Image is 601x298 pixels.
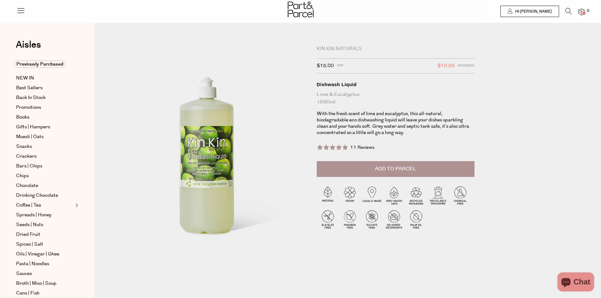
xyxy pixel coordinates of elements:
span: Books [16,114,29,121]
a: Best Sellers [16,84,74,92]
span: Sauces [16,270,32,278]
a: Spices | Salt [16,241,74,248]
span: 0 [585,8,591,14]
img: P_P-ICONS-Live_Bec_V11_Recycle_Packaging.svg [405,184,427,206]
a: Chips [16,172,74,180]
span: Chips [16,172,29,180]
span: Back In Stock [16,94,46,102]
span: $15.00 [317,62,334,70]
span: Dried Fruit [16,231,40,238]
img: P_P-ICONS-Live_Bec_V11_Natural.svg [317,184,339,206]
a: 0 [578,9,585,15]
a: Pasta | Noodles [16,260,74,268]
span: Spices | Salt [16,241,43,248]
span: Promotions [16,104,41,111]
a: Crackers [16,153,74,160]
img: P_P-ICONS-Live_Bec_V11_Vegan.svg [339,184,361,206]
span: Hi [PERSON_NAME] [514,9,552,14]
span: Spreads | Honey [16,211,51,219]
span: Pasta | Noodles [16,260,49,268]
a: Dried Fruit [16,231,74,238]
span: Gifts | Hampers [16,123,50,131]
img: P_P-ICONS-Live_Bec_V11_Locally_Made_2.svg [361,184,383,206]
span: Drinking Chocolate [16,192,58,199]
img: P_P-ICONS-Live_Bec_V11_Sulfate_Free.svg [361,208,383,230]
img: P_P-ICONS-Live_Bec_V11_Recyclable_Packaging.svg [427,184,449,206]
span: Snacks [16,143,32,150]
a: Gifts | Hampers [16,123,74,131]
img: P_P-ICONS-Live_Bec_V11_Chemical_Free.svg [449,184,471,206]
span: NEW IN [16,74,34,82]
a: Drinking Chocolate [16,192,74,199]
a: Previously Purchased [16,61,74,68]
a: Aisles [16,40,41,56]
a: Broth | Miso | Soup [16,280,74,287]
span: Members [458,62,474,70]
button: Expand/Collapse Coffee | Tea [74,202,78,209]
a: Bars | Chips [16,162,74,170]
span: Cans | Fish [16,289,39,297]
button: Add to Parcel [317,161,474,177]
a: Snacks [16,143,74,150]
span: RRP [337,62,344,70]
a: Seeds | Nuts [16,221,74,229]
a: Promotions [16,104,74,111]
span: Add to Parcel [375,165,416,172]
span: 11 Reviews [350,144,374,151]
img: P_P-ICONS-Live_Bec_V11_No_Harsh_Detergents.svg [383,208,405,230]
a: Chocolate [16,182,74,190]
a: Muesli | Oats [16,133,74,141]
div: Kin Kin Naturals [317,46,474,52]
a: Spreads | Honey [16,211,74,219]
inbox-online-store-chat: Shopify online store chat [556,272,596,293]
img: Part&Parcel [288,2,314,17]
a: Oils | Vinegar | Ghee [16,250,74,258]
span: $13.25 [438,62,455,70]
a: Hi [PERSON_NAME] [500,6,559,17]
span: Crackers [16,153,37,160]
div: Dishwash Liquid [317,81,474,88]
span: Coffee | Tea [16,202,41,209]
span: Oils | Vinegar | Ghee [16,250,59,258]
img: P_P-ICONS-Live_Bec_V11_Palm_Oil_Free.svg [405,208,427,230]
a: Coffee | Tea [16,202,74,209]
span: Chocolate [16,182,38,190]
span: Previously Purchased [15,61,65,68]
span: Muesli | Oats [16,133,44,141]
span: Seeds | Nuts [16,221,43,229]
div: Lime & Eucalyptus 1050ml [317,91,474,106]
p: With the fresh scent of lime and eucalyptus, this all-natural, biodegradable eco dishwashing liqu... [317,111,474,136]
a: Back In Stock [16,94,74,102]
a: Cans | Fish [16,289,74,297]
a: NEW IN [16,74,74,82]
span: Aisles [16,38,41,52]
span: Best Sellers [16,84,43,92]
img: P_P-ICONS-Live_Bec_V11_Paraben_Free.svg [339,208,361,230]
a: Books [16,114,74,121]
img: P_P-ICONS-Live_Bec_V11_SLS-SLES_Free.svg [317,208,339,230]
img: Dishwash Liquid [114,48,307,277]
span: Bars | Chips [16,162,42,170]
span: Broth | Miso | Soup [16,280,56,287]
img: P_P-ICONS-Live_Bec_V11_Grey_Water_Safe.svg [383,184,405,206]
a: Sauces [16,270,74,278]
